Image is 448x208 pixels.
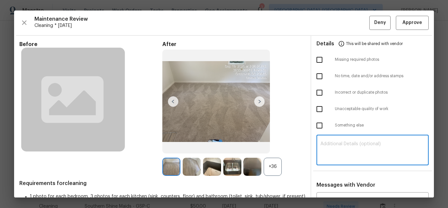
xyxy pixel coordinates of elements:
[311,52,434,68] div: Missing required photos
[346,36,403,52] span: This will be shared with vendor
[162,41,305,48] span: After
[311,68,434,84] div: No time, date and/or address stamps
[168,96,178,107] img: left-chevron-button-url
[335,90,429,95] span: Incorrect or duplicate photos
[316,182,375,188] span: Messages with Vendor
[316,36,334,52] span: Details
[374,19,386,27] span: Deny
[402,19,422,27] span: Approve
[369,16,391,30] button: Deny
[264,158,282,176] div: +36
[19,180,305,187] span: Requirements for cleaning
[311,84,434,101] div: Incorrect or duplicate photos
[34,16,369,22] span: Maintenance Review
[335,123,429,128] span: Something else
[396,16,429,30] button: Approve
[19,41,162,48] span: Before
[335,106,429,112] span: Unacceptable quality of work
[335,73,429,79] span: No time, date and/or address stamps
[254,96,265,107] img: right-chevron-button-url
[34,22,369,29] span: Cleaning * [DATE]
[311,101,434,117] div: Unacceptable quality of work
[311,117,434,134] div: Something else
[30,193,305,200] li: 1 photo for each bedroom, 3 photos for each kitchen (sink, counters, floor) and bathroom (toilet,...
[335,57,429,62] span: Missing required photos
